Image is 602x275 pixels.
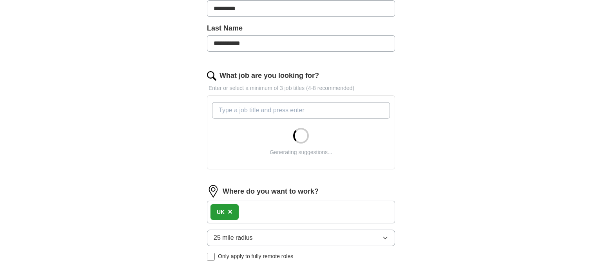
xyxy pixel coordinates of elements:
[212,102,390,119] input: Type a job title and press enter
[218,252,293,261] span: Only apply to fully remote roles
[207,23,395,34] label: Last Name
[207,71,216,81] img: search.png
[228,206,232,218] button: ×
[270,148,332,156] div: Generating suggestions...
[214,233,253,243] span: 25 mile radius
[207,84,395,92] p: Enter or select a minimum of 3 job titles (4-8 recommended)
[207,230,395,246] button: 25 mile radius
[217,208,225,216] div: UK
[207,253,215,261] input: Only apply to fully remote roles
[219,70,319,81] label: What job are you looking for?
[223,186,319,197] label: Where do you want to work?
[228,207,232,216] span: ×
[207,185,219,198] img: location.png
